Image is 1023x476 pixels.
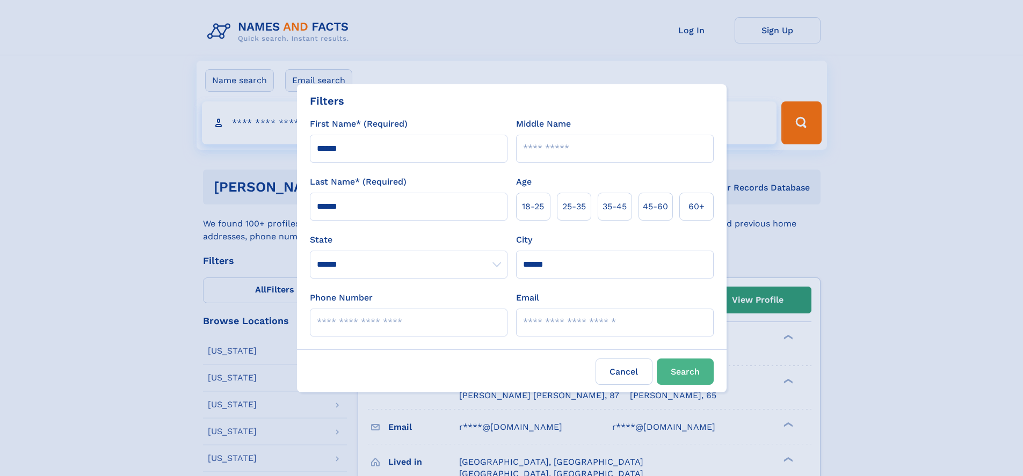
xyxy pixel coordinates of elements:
label: State [310,233,507,246]
label: City [516,233,532,246]
button: Search [657,358,714,385]
span: 18‑25 [522,200,544,213]
label: Cancel [596,358,652,385]
label: Middle Name [516,118,571,130]
label: First Name* (Required) [310,118,408,130]
label: Email [516,291,539,304]
span: 35‑45 [603,200,627,213]
label: Age [516,175,532,188]
span: 60+ [688,200,705,213]
label: Phone Number [310,291,373,304]
label: Last Name* (Required) [310,175,407,188]
span: 45‑60 [643,200,668,213]
span: 25‑35 [562,200,586,213]
div: Filters [310,93,344,109]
